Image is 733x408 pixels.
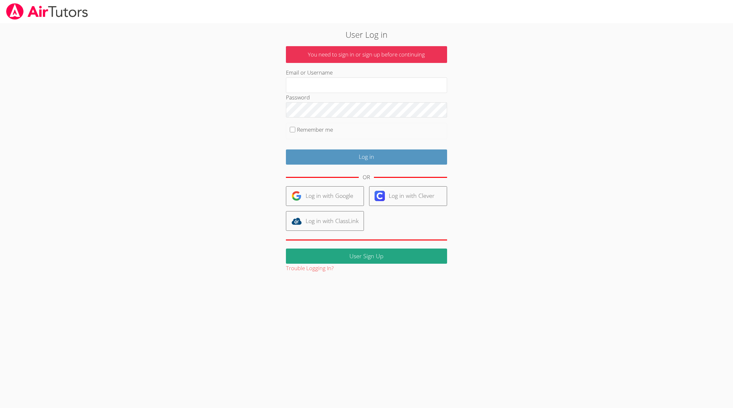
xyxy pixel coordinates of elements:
img: classlink-logo-d6bb404cc1216ec64c9a2012d9dc4662098be43eaf13dc465df04b49fa7ab582.svg [291,216,302,226]
button: Trouble Logging In? [286,264,334,273]
a: Log in with Google [286,186,364,206]
label: Password [286,94,310,101]
img: google-logo-50288ca7cdecda66e5e0955fdab243c47b7ad437acaf1139b6f446037453330a.svg [291,191,302,201]
a: User Sign Up [286,249,447,264]
a: Log in with Clever [369,186,447,206]
img: clever-logo-6eab21bc6e7a338710f1a6ff85c0baf02591cd810cc4098c63d3a4b26e2feb20.svg [375,191,385,201]
a: Log in with ClassLink [286,211,364,231]
p: You need to sign in or sign up before continuing [286,46,447,63]
h2: User Log in [169,28,564,41]
img: airtutors_banner-c4298cdbf04f3fff15de1276eac7730deb9818008684d7c2e4769d2f7ddbe033.png [5,3,89,20]
label: Email or Username [286,69,333,76]
div: OR [363,173,370,182]
label: Remember me [297,126,333,133]
input: Log in [286,149,447,165]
